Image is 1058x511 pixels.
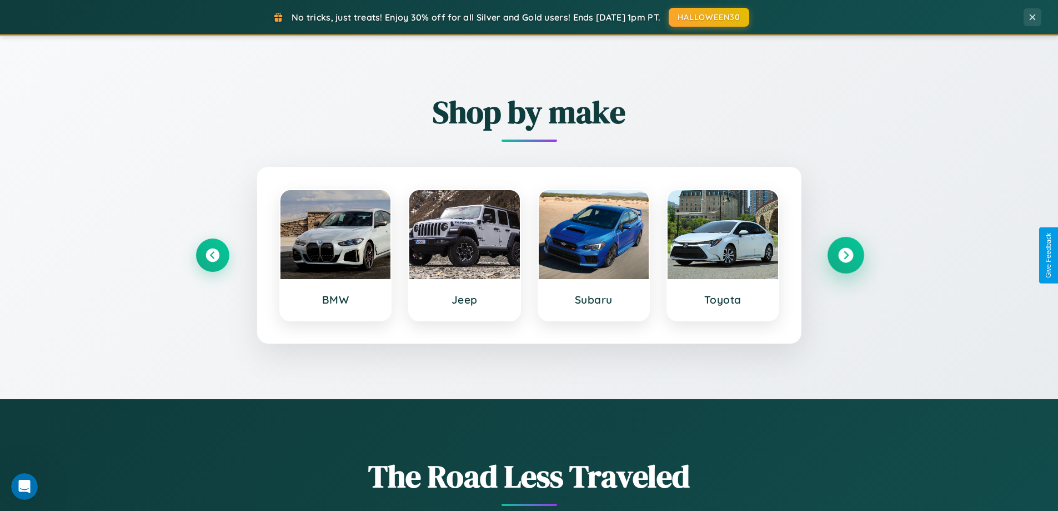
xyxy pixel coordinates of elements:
div: Give Feedback [1045,233,1052,278]
iframe: Intercom live chat [11,473,38,500]
h3: BMW [292,293,380,306]
button: HALLOWEEN30 [669,8,749,27]
h3: Toyota [679,293,767,306]
h3: Subaru [550,293,638,306]
span: No tricks, just treats! Enjoy 30% off for all Silver and Gold users! Ends [DATE] 1pm PT. [292,12,660,23]
h1: The Road Less Traveled [196,455,863,498]
h2: Shop by make [196,91,863,133]
h3: Jeep [420,293,509,306]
